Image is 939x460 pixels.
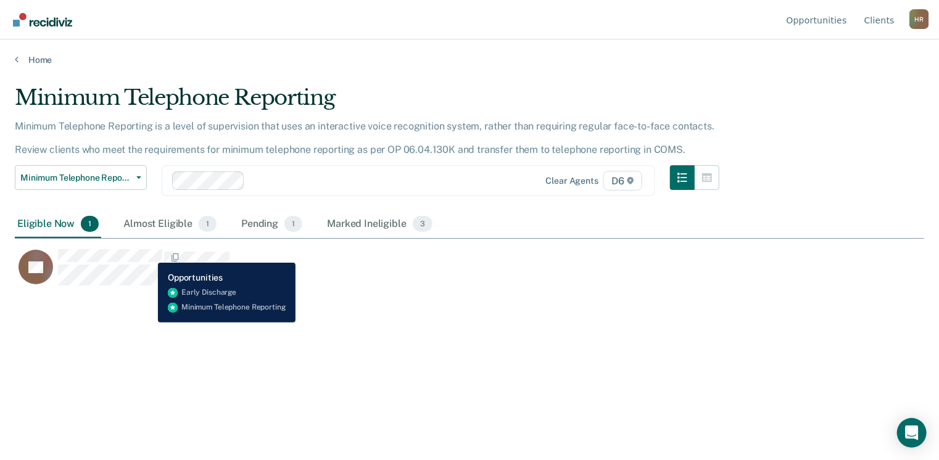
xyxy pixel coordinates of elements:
button: Minimum Telephone Reporting [15,165,147,190]
img: Recidiviz [13,13,72,27]
div: H R [909,9,929,29]
div: Pending1 [239,211,305,238]
span: 1 [284,216,302,232]
span: Minimum Telephone Reporting [20,173,131,183]
div: Eligible Now1 [15,211,101,238]
a: Home [15,54,924,65]
span: 1 [199,216,217,232]
div: Marked Ineligible3 [325,211,435,238]
span: D6 [603,171,642,191]
span: 1 [81,216,99,232]
p: Minimum Telephone Reporting is a level of supervision that uses an interactive voice recognition ... [15,120,714,155]
div: Clear agents [546,176,598,186]
div: Minimum Telephone Reporting [15,85,719,120]
div: Open Intercom Messenger [897,418,927,448]
div: CaseloadOpportunityCell-0433634 [15,248,811,298]
button: Profile dropdown button [909,9,929,29]
span: 3 [413,216,432,232]
div: Almost Eligible1 [121,211,219,238]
